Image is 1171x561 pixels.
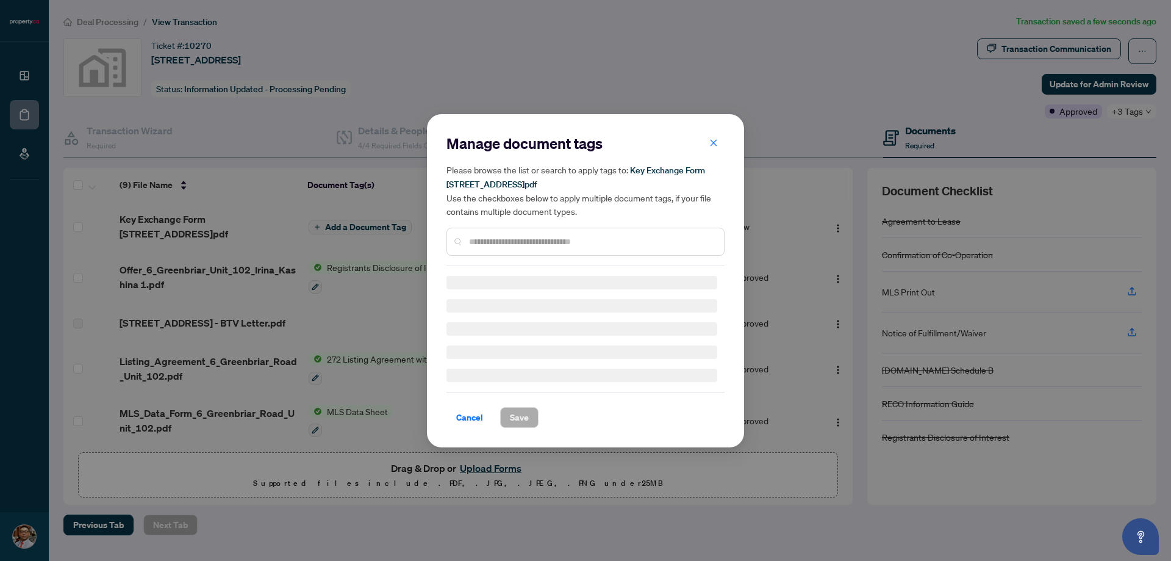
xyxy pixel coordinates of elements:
h5: Please browse the list or search to apply tags to: Use the checkboxes below to apply multiple doc... [446,163,725,218]
button: Cancel [446,407,493,428]
span: close [709,138,718,147]
button: Save [500,407,539,428]
h2: Manage document tags [446,134,725,153]
span: Cancel [456,408,483,427]
span: Key Exchange Form [STREET_ADDRESS]pdf [446,165,705,190]
button: Open asap [1122,518,1159,555]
